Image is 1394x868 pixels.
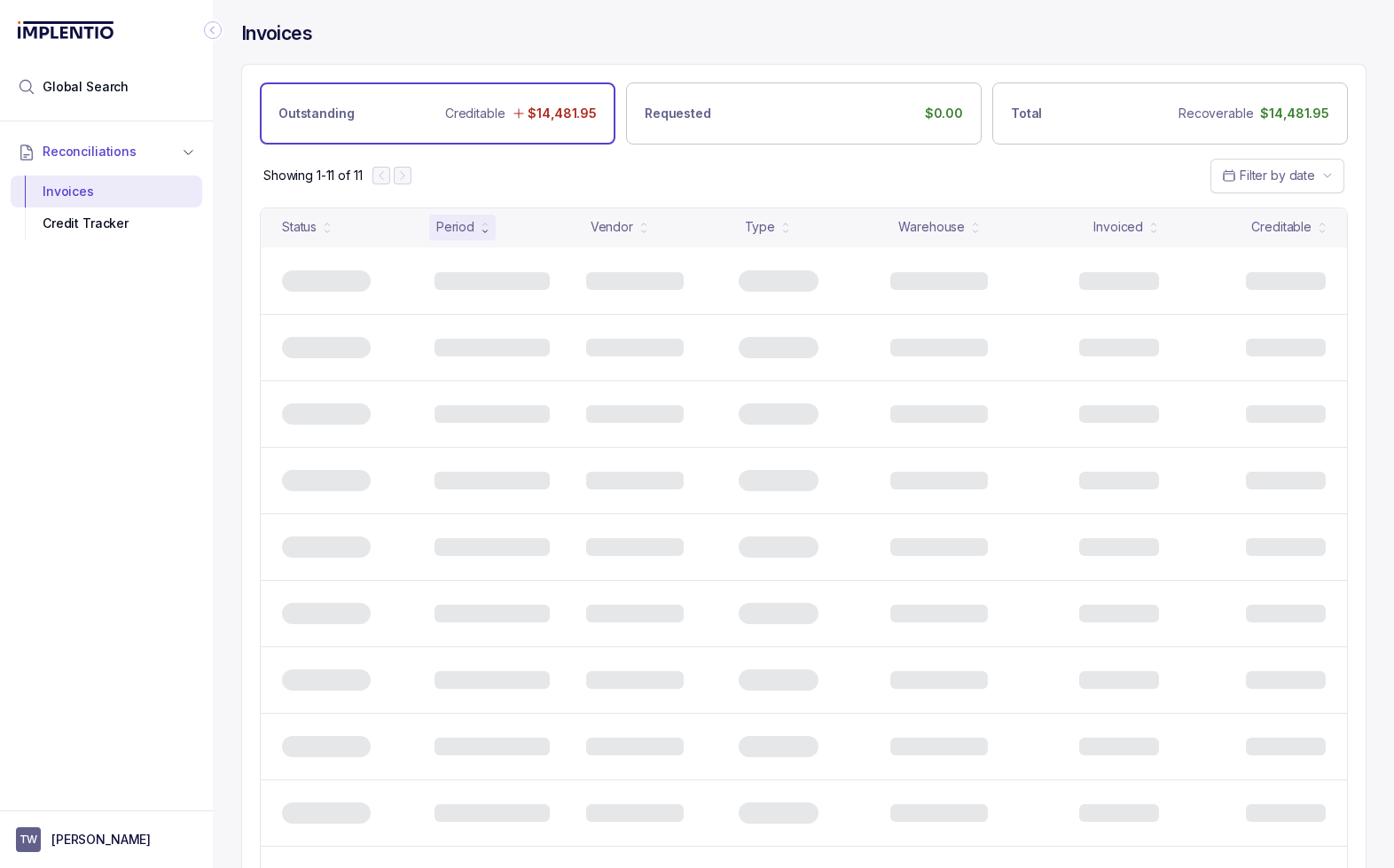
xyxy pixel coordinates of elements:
[445,105,505,122] p: Creditable
[263,167,362,184] div: Remaining page entries
[43,78,129,96] span: Global Search
[1179,105,1253,122] p: Recoverable
[745,218,775,236] div: Type
[1222,167,1315,184] search: Date Range Picker
[16,827,197,852] button: User initials[PERSON_NAME]
[278,105,354,122] p: Outstanding
[1011,105,1042,122] p: Total
[436,218,474,236] div: Period
[241,21,312,46] h4: Invoices
[11,172,202,244] div: Reconciliations
[1093,218,1143,236] div: Invoiced
[898,218,965,236] div: Warehouse
[1251,218,1312,236] div: Creditable
[1210,159,1344,192] button: Date Range Picker
[25,176,188,207] div: Invoices
[263,167,362,184] p: Showing 1-11 of 11
[1240,168,1315,183] span: Filter by date
[51,831,151,848] p: [PERSON_NAME]
[528,105,597,122] p: $14,481.95
[25,207,188,239] div: Credit Tracker
[645,105,711,122] p: Requested
[282,218,317,236] div: Status
[11,132,202,171] button: Reconciliations
[1260,105,1329,122] p: $14,481.95
[591,218,633,236] div: Vendor
[16,827,41,852] span: User initials
[43,143,137,160] span: Reconciliations
[202,20,223,41] div: Collapse Icon
[925,105,963,122] p: $0.00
